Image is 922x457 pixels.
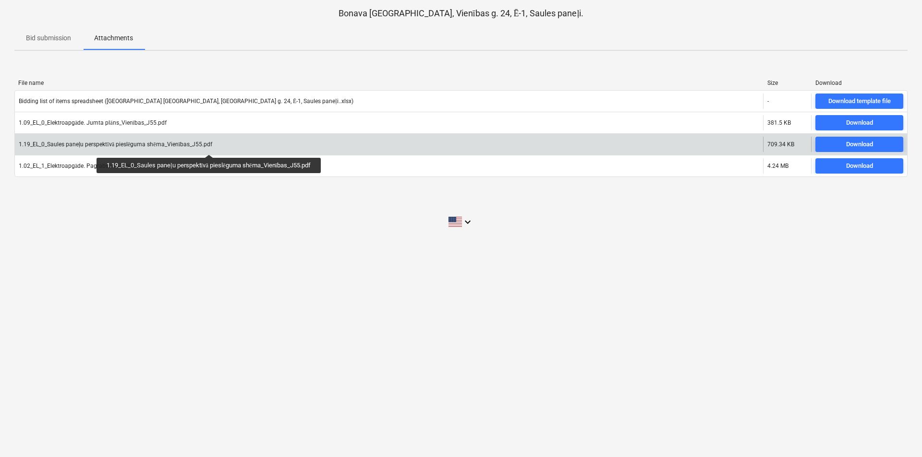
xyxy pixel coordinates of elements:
[19,119,167,127] div: 1.09_EL_0_Elektroapgāde. Jumta plāns_Vienības_J55.pdf
[815,94,903,109] button: Download template file
[14,8,908,19] p: Bonava [GEOGRAPHIC_DATA], Vienības g. 24, Ē-1, Saules paneļi.
[767,80,808,86] div: Size
[846,117,873,129] div: Download
[828,96,891,107] div: Download template file
[18,80,760,86] div: File name
[846,161,873,172] div: Download
[94,33,133,43] p: Attachments
[462,216,473,228] i: keyboard_arrow_down
[19,141,212,148] div: 1.19_EL_0_Saules paneļu perspektīvā pieslēguma shēma_Vienības_J55.pdf
[19,163,182,170] div: 1.02_EL_1_Elektroapgāde. Pagrabstāva plāns_Vienības_J55.pdf
[815,158,903,174] button: Download
[767,163,789,169] div: 4.24 MB
[815,80,904,86] div: Download
[767,98,769,105] div: -
[767,119,791,126] div: 381.5 KB
[26,33,71,43] p: Bid submission
[815,137,903,152] button: Download
[815,115,903,130] button: Download
[19,98,353,105] div: Bidding list of items spreadsheet ([GEOGRAPHIC_DATA] [GEOGRAPHIC_DATA], [GEOGRAPHIC_DATA] g. 24, ...
[767,141,794,148] div: 709.34 KB
[846,139,873,150] div: Download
